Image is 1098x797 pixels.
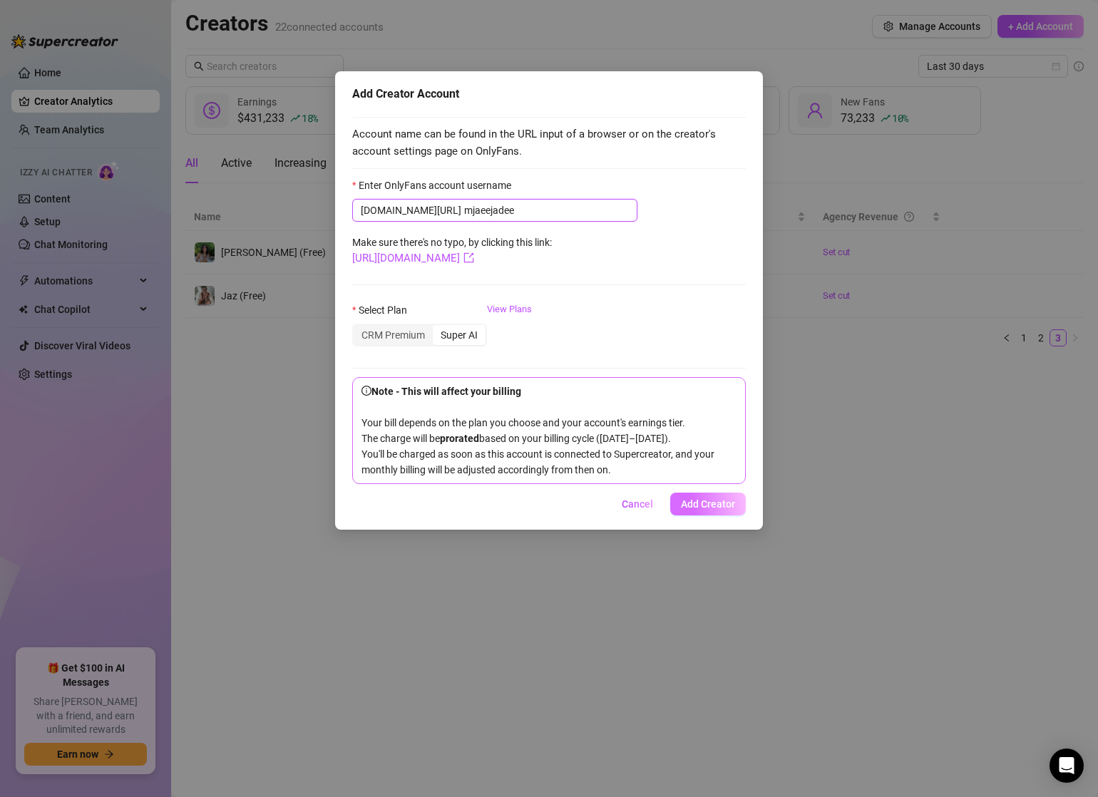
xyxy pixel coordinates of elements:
[433,325,486,345] div: Super AI
[1050,749,1084,783] div: Open Intercom Messenger
[681,498,735,510] span: Add Creator
[352,178,520,193] label: Enter OnlyFans account username
[352,237,552,264] span: Make sure there's no typo, by clicking this link:
[487,302,532,359] a: View Plans
[361,386,371,396] span: info-circle
[354,325,433,345] div: CRM Premium
[352,302,416,318] label: Select Plan
[610,493,665,515] button: Cancel
[622,498,653,510] span: Cancel
[352,324,487,346] div: segmented control
[361,202,461,218] span: [DOMAIN_NAME][URL]
[463,252,474,263] span: export
[464,202,629,218] input: Enter OnlyFans account username
[352,86,746,103] div: Add Creator Account
[361,386,521,397] strong: Note - This will affect your billing
[670,493,746,515] button: Add Creator
[352,252,474,264] a: [URL][DOMAIN_NAME]export
[361,386,714,475] span: Your bill depends on the plan you choose and your account's earnings tier. The charge will be bas...
[352,126,746,160] span: Account name can be found in the URL input of a browser or on the creator's account settings page...
[440,433,479,444] b: prorated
